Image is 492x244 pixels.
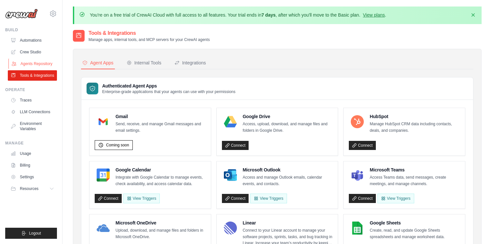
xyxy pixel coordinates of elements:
[29,231,41,236] span: Logout
[243,220,333,226] h4: Linear
[8,59,58,69] a: Agents Repository
[90,12,386,18] p: You're on a free trial of CrewAI Cloud with full access to all features. Your trial ends in , aft...
[243,167,333,173] h4: Microsoft Outlook
[377,194,414,203] : View Triggers
[174,60,206,66] div: Integrations
[349,141,376,150] a: Connect
[8,183,57,194] button: Resources
[127,60,161,66] div: Internal Tools
[250,194,287,203] : View Triggers
[102,83,236,89] h3: Authenticated Agent Apps
[116,174,206,187] p: Integrate with Google Calendar to manage events, check availability, and access calendar data.
[370,227,460,240] p: Create, read, and update Google Sheets spreadsheets and manage worksheet data.
[106,142,129,148] span: Coming soon
[8,47,57,57] a: Crew Studio
[370,174,460,187] p: Access Teams data, send messages, create meetings, and manage channels.
[116,113,206,120] h4: Gmail
[370,167,460,173] h4: Microsoft Teams
[370,220,460,226] h4: Google Sheets
[97,169,110,182] img: Google Calendar Logo
[243,113,333,120] h4: Google Drive
[125,57,163,69] button: Internal Tools
[224,169,237,182] img: Microsoft Outlook Logo
[243,121,333,134] p: Access, upload, download, and manage files and folders in Google Drive.
[89,29,210,37] h2: Tools & Integrations
[116,227,206,240] p: Upload, download, and manage files and folders in Microsoft OneDrive.
[351,222,364,235] img: Google Sheets Logo
[89,37,210,42] p: Manage apps, internal tools, and MCP servers for your CrewAI agents
[351,169,364,182] img: Microsoft Teams Logo
[8,118,57,134] a: Environment Variables
[370,113,460,120] h4: HubSpot
[363,12,385,18] a: View plans
[351,115,364,128] img: HubSpot Logo
[82,60,114,66] div: Agent Apps
[97,115,110,128] img: Gmail Logo
[81,57,115,69] button: Agent Apps
[20,186,38,191] span: Resources
[116,121,206,134] p: Send, receive, and manage Gmail messages and email settings.
[5,27,57,33] div: Build
[8,35,57,46] a: Automations
[102,89,236,94] p: Enterprise-grade applications that your agents can use with your permissions
[5,228,57,239] button: Logout
[5,141,57,146] div: Manage
[97,222,110,235] img: Microsoft OneDrive Logo
[8,160,57,170] a: Billing
[173,57,207,69] button: Integrations
[8,172,57,182] a: Settings
[224,115,237,128] img: Google Drive Logo
[8,148,57,159] a: Usage
[116,220,206,226] h4: Microsoft OneDrive
[116,167,206,173] h4: Google Calendar
[370,121,460,134] p: Manage HubSpot CRM data including contacts, deals, and companies.
[95,194,122,203] a: Connect
[8,107,57,117] a: LLM Connections
[222,141,249,150] a: Connect
[222,194,249,203] a: Connect
[243,174,333,187] p: Access and manage Outlook emails, calendar events, and contacts.
[5,87,57,92] div: Operate
[8,70,57,81] a: Tools & Integrations
[261,12,276,18] strong: 7 days
[224,222,237,235] img: Linear Logo
[349,194,376,203] a: Connect
[5,9,38,19] img: Logo
[123,194,160,203] button: View Triggers
[8,95,57,105] a: Traces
